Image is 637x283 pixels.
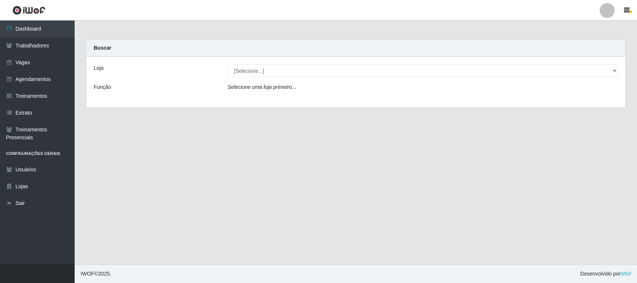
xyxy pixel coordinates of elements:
[580,270,631,278] span: Desenvolvido por
[94,83,111,91] label: Função
[94,64,103,72] label: Loja
[228,84,296,90] i: Selecione uma loja primeiro...
[12,6,46,15] img: CoreUI Logo
[94,45,111,51] strong: Buscar
[621,271,631,277] a: iWof
[81,271,94,277] span: IWOF
[81,270,111,278] span: © 2025 .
